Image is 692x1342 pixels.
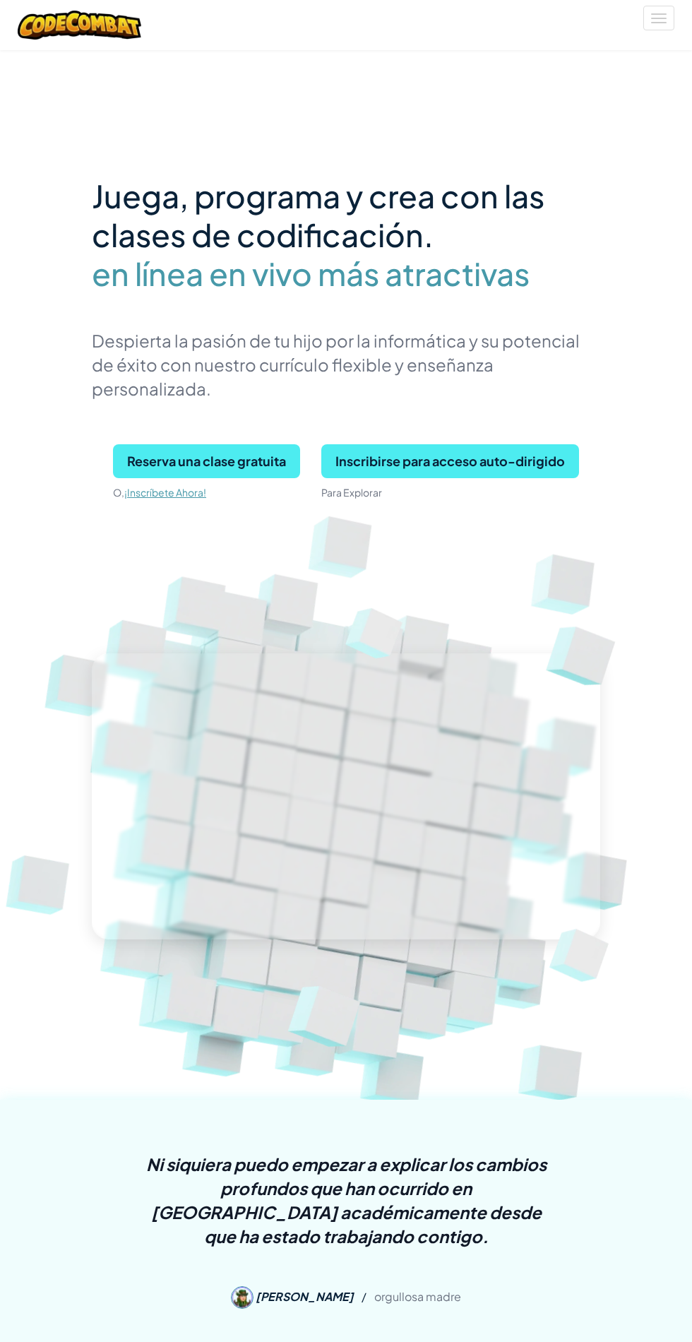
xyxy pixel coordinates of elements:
button: Inscribirse para acceso auto-dirigido [321,444,579,478]
font: en línea en vivo más atractivas [92,254,530,293]
font: Reserva una clase gratuita [127,453,286,469]
font: Despierta la pasión de tu hijo por la informática y su potencial de éxito con nuestro currículo f... [92,330,580,399]
button: Reserva una clase gratuita [113,444,300,478]
img: Cubos superpuestos [527,904,638,1004]
font: Inscribirse para acceso auto-dirigido [335,453,565,469]
font: Juega, programa y crea con las clases de codificación. [92,176,544,254]
img: Cubos superpuestos [259,943,397,1078]
font: Ni siquiera puedo empezar a explicar los cambios profundos que han ocurrido en [GEOGRAPHIC_DATA] ... [146,1153,547,1247]
font: orgullosa madre [374,1289,461,1304]
font: / [362,1289,366,1304]
a: ¡Inscríbete Ahora! [124,486,206,499]
img: Cubos superpuestos [519,586,651,715]
img: Marina G. [231,1286,253,1309]
font: [PERSON_NAME] [256,1289,354,1304]
font: O, [113,486,124,499]
img: Logotipo de CodeCombat [18,11,141,40]
font: Para Explorar [321,486,382,499]
img: Cubos superpuestos [323,583,429,680]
